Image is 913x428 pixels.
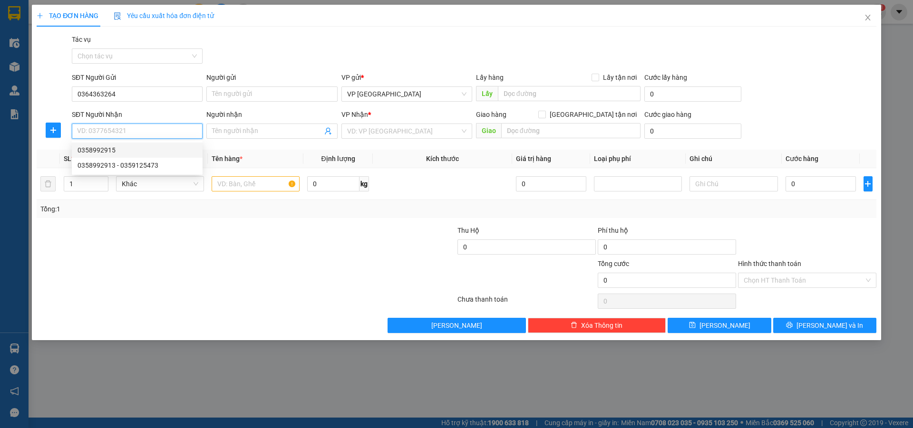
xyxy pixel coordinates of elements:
span: kg [359,176,369,191]
input: Ghi Chú [690,176,777,191]
span: Giá trị hàng [516,155,551,162]
div: SĐT Người Nhận [72,109,203,120]
div: Phí thu hộ [598,225,736,239]
span: Kích thước [426,155,459,162]
span: [PERSON_NAME] và In [796,320,863,331]
span: Lấy hàng [476,74,504,81]
input: Cước lấy hàng [644,86,741,102]
span: 24 [PERSON_NAME] - Vinh - [GEOGRAPHIC_DATA] [44,32,126,49]
div: SĐT Người Gửi [72,72,203,83]
span: save [689,322,696,329]
div: Tổng: 1 [40,204,352,214]
label: Tác vụ [72,36,91,43]
strong: PHIẾU GỬI HÀNG [46,51,123,61]
span: Tổng cước [598,260,629,267]
span: [PERSON_NAME] [699,320,750,331]
label: Cước giao hàng [644,111,691,118]
label: Cước lấy hàng [644,74,687,81]
input: Dọc đường [498,86,641,101]
button: plus [864,176,873,191]
input: 0 [516,176,587,191]
span: user-add [324,127,332,135]
strong: Hotline : [PHONE_NUMBER] - [PHONE_NUMBER] [41,63,128,78]
span: VP Cầu Yên Xuân [347,87,466,101]
span: close [864,14,872,21]
th: Loại phụ phí [590,150,686,168]
div: 0358992913 - 0359125473 [78,160,197,171]
button: [PERSON_NAME] [388,318,526,333]
span: Định lượng [321,155,355,162]
label: Hình thức thanh toán [738,260,801,267]
button: Close [855,5,881,31]
span: VPYX1110250975 [133,35,201,45]
span: plus [46,126,60,134]
span: delete [571,322,577,329]
input: Cước giao hàng [644,124,741,139]
span: Lấy [476,86,498,101]
span: Yêu cầu xuất hóa đơn điện tử [114,12,214,19]
th: Ghi chú [686,150,781,168]
button: deleteXóa Thông tin [528,318,666,333]
div: 0358992915 [72,143,203,158]
button: delete [40,176,56,191]
img: logo [5,21,37,68]
span: Giao [476,123,501,138]
span: Xóa Thông tin [581,320,622,331]
span: Khác [122,177,198,191]
span: plus [864,180,872,188]
input: VD: Bàn, Ghế [212,176,300,191]
div: Người nhận [206,109,337,120]
span: Cước hàng [786,155,818,162]
strong: HÃNG XE HẢI HOÀNG GIA [55,10,115,30]
span: Thu Hộ [457,227,479,234]
span: VP Nhận [341,111,368,118]
span: [GEOGRAPHIC_DATA] tận nơi [546,109,641,120]
span: SL [64,155,71,162]
span: Tên hàng [212,155,243,162]
div: Người gửi [206,72,337,83]
div: VP gửi [341,72,472,83]
input: Dọc đường [501,123,641,138]
div: 0358992913 - 0359125473 [72,158,203,173]
div: Chưa thanh toán [456,294,597,311]
button: save[PERSON_NAME] [668,318,771,333]
span: [PERSON_NAME] [431,320,482,331]
div: 0358992915 [78,145,197,155]
span: printer [786,322,793,329]
span: Lấy tận nơi [599,72,641,83]
button: printer[PERSON_NAME] và In [773,318,876,333]
span: Giao hàng [476,111,506,118]
img: icon [114,12,121,20]
button: plus [46,123,61,138]
span: TẠO ĐƠN HÀNG [37,12,98,19]
span: plus [37,12,43,19]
